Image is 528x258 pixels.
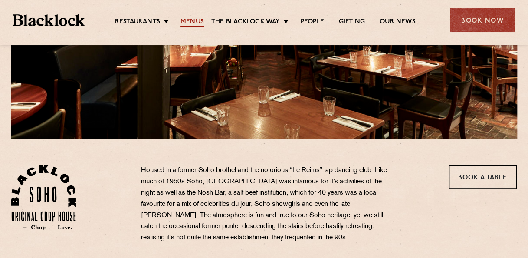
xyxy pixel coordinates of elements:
[339,18,365,27] a: Gifting
[450,8,515,32] div: Book Now
[300,18,324,27] a: People
[449,165,517,189] a: Book a Table
[211,18,280,27] a: The Blacklock Way
[115,18,160,27] a: Restaurants
[11,165,76,230] img: Soho-stamp-default.svg
[180,18,204,27] a: Menus
[380,18,416,27] a: Our News
[141,165,397,244] p: Housed in a former Soho brothel and the notorious “Le Reims” lap dancing club. Like much of 1950s...
[13,14,85,26] img: BL_Textured_Logo-footer-cropped.svg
